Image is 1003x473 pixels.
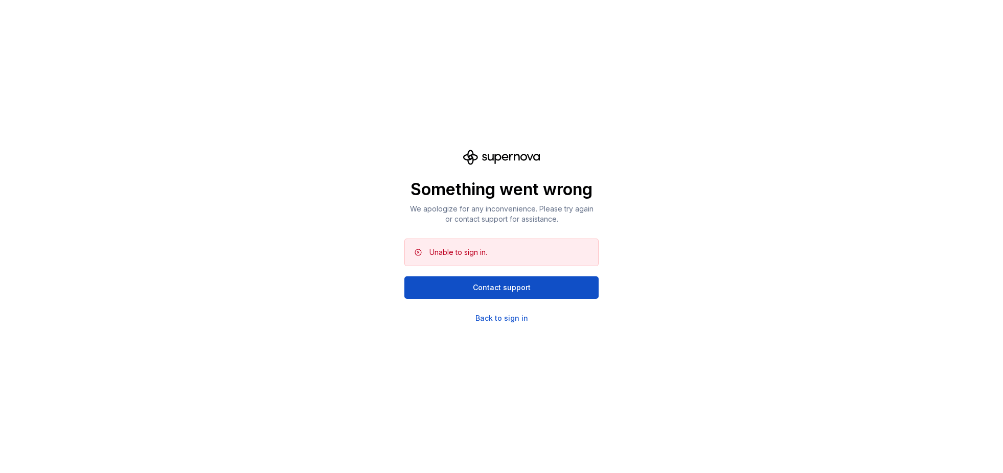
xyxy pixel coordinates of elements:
a: Back to sign in [475,313,528,323]
span: Contact support [473,282,531,293]
p: We apologize for any inconvenience. Please try again or contact support for assistance. [404,204,599,224]
div: Unable to sign in. [429,247,487,257]
p: Something went wrong [404,179,599,200]
button: Contact support [404,276,599,299]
